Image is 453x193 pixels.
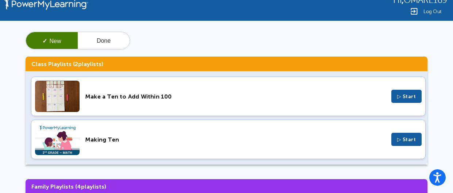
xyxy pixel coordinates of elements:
span: Log Out [423,9,442,14]
img: Thumbnail [35,124,80,155]
button: ✓New [26,32,78,50]
h3: Class Playlists ( playlists) [26,57,427,71]
span: ▷ Start [397,136,416,143]
span: 4 [77,183,81,190]
button: ▷ Start [391,133,422,146]
img: Thumbnail [35,81,80,112]
div: Making Ten [85,136,386,143]
span: ✓ [42,38,47,44]
button: ▷ Start [391,90,422,103]
iframe: Chat [422,160,448,188]
div: Make a Ten to Add Within 100 [85,93,386,100]
span: 2 [75,61,78,67]
img: Logout Icon [410,7,418,16]
button: Done [78,32,130,50]
span: ▷ Start [397,93,416,100]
